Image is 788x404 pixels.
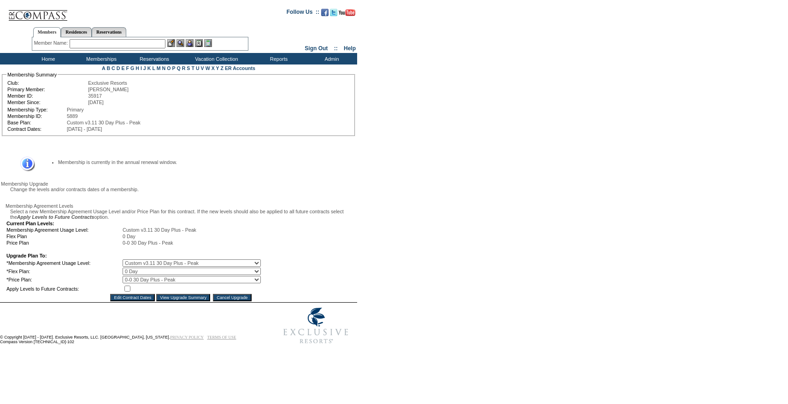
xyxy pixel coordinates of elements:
[6,268,122,275] td: *Flex Plan:
[88,93,102,99] span: 35917
[196,65,200,71] a: U
[213,294,251,301] input: Cancel Upgrade
[21,53,74,64] td: Home
[110,294,155,301] input: Edit Contract Dates
[207,335,236,340] a: TERMS OF USE
[251,53,304,64] td: Reports
[117,65,120,71] a: D
[58,159,341,165] li: Membership is currently in the annual renewal window.
[88,87,129,92] span: [PERSON_NAME]
[126,65,129,71] a: F
[321,12,329,17] a: Become our fan on Facebook
[92,27,126,37] a: Reservations
[187,65,190,71] a: S
[157,65,161,71] a: M
[275,303,357,349] img: Exclusive Resorts
[127,53,180,64] td: Reservations
[180,53,251,64] td: Vacation Collection
[305,45,328,52] a: Sign Out
[6,284,122,293] td: Apply Levels to Future Contracts:
[6,72,58,77] legend: Membership Summary
[7,113,66,119] td: Membership ID:
[67,126,102,132] span: [DATE] - [DATE]
[67,113,78,119] span: 5889
[152,65,155,71] a: L
[330,12,337,17] a: Follow us on Twitter
[195,39,203,47] img: Reservations
[67,107,84,112] span: Primary
[330,9,337,16] img: Follow us on Twitter
[176,39,184,47] img: View
[6,209,356,220] div: Select a new Membership Agreement Usage Level and/or Price Plan for this contract. If the new lev...
[7,80,87,86] td: Club:
[121,65,124,71] a: E
[206,65,210,71] a: W
[74,53,127,64] td: Memberships
[6,203,356,209] div: Membership Agreement Levels
[112,65,115,71] a: C
[88,80,127,86] span: Exclusive Resorts
[7,87,87,92] td: Primary Member:
[130,65,134,71] a: G
[61,27,92,37] a: Residences
[191,65,194,71] a: T
[176,65,180,71] a: Q
[212,65,215,71] a: X
[6,259,122,267] td: *Membership Agreement Usage Level:
[1,181,356,187] div: Membership Upgrade
[6,240,122,246] td: Price Plan
[141,65,142,71] a: I
[143,65,146,71] a: J
[6,276,122,283] td: *Price Plan:
[102,65,105,71] a: A
[123,240,173,246] span: 0-0 30 Day Plus - Peak
[17,214,94,220] i: Apply Levels to Future Contracts
[123,234,135,239] span: 0 Day
[162,65,166,71] a: N
[167,65,171,71] a: O
[172,65,176,71] a: P
[33,27,61,37] a: Members
[7,120,66,125] td: Base Plan:
[220,65,223,71] a: Z
[344,45,356,52] a: Help
[216,65,219,71] a: Y
[321,9,329,16] img: Become our fan on Facebook
[156,294,210,301] input: View Upgrade Summary
[6,187,356,192] div: Change the levels and/or contracts dates of a membership.
[34,39,70,47] div: Member Name:
[287,8,319,19] td: Follow Us ::
[6,221,261,226] td: Current Plan Levels:
[7,126,66,132] td: Contract Dates:
[204,39,212,47] img: b_calculator.gif
[201,65,204,71] a: V
[186,39,194,47] img: Impersonate
[334,45,338,52] span: ::
[8,2,68,21] img: Compass Home
[123,227,196,233] span: Custom v3.11 30 Day Plus - Peak
[225,65,255,71] a: ER Accounts
[135,65,139,71] a: H
[6,253,261,258] td: Upgrade Plan To:
[6,234,122,239] td: Flex Plan
[339,9,355,16] img: Subscribe to our YouTube Channel
[6,227,122,233] td: Membership Agreement Usage Level:
[7,93,87,99] td: Member ID:
[67,120,141,125] span: Custom v3.11 30 Day Plus - Peak
[170,335,204,340] a: PRIVACY POLICY
[88,100,104,105] span: [DATE]
[106,65,110,71] a: B
[304,53,357,64] td: Admin
[182,65,186,71] a: R
[167,39,175,47] img: b_edit.gif
[14,157,35,172] img: Information Message
[7,100,87,105] td: Member Since:
[7,107,66,112] td: Membership Type:
[339,12,355,17] a: Subscribe to our YouTube Channel
[147,65,151,71] a: K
